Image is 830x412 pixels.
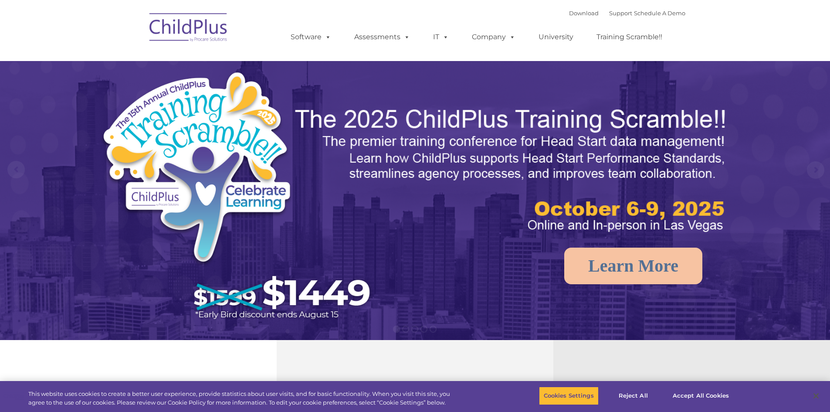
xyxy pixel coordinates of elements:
[564,248,702,284] a: Learn More
[569,10,685,17] font: |
[588,28,671,46] a: Training Scramble!!
[463,28,524,46] a: Company
[282,28,340,46] a: Software
[634,10,685,17] a: Schedule A Demo
[530,28,582,46] a: University
[28,390,457,407] div: This website uses cookies to create a better user experience, provide statistics about user visit...
[424,28,457,46] a: IT
[539,387,599,405] button: Cookies Settings
[668,387,734,405] button: Accept All Cookies
[609,10,632,17] a: Support
[806,386,826,405] button: Close
[569,10,599,17] a: Download
[346,28,419,46] a: Assessments
[145,7,232,51] img: ChildPlus by Procare Solutions
[606,387,661,405] button: Reject All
